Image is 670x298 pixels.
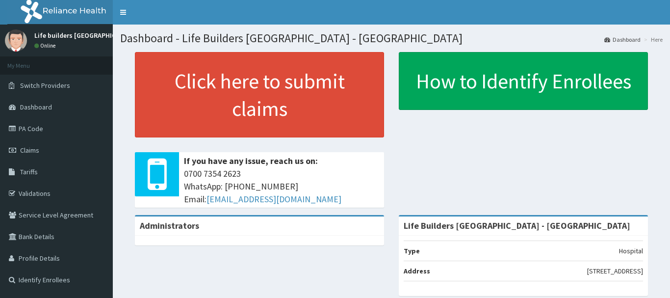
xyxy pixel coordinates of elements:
p: Life builders [GEOGRAPHIC_DATA] [34,32,137,39]
b: If you have any issue, reach us on: [184,155,318,166]
a: Online [34,42,58,49]
span: Dashboard [20,103,52,111]
a: Click here to submit claims [135,52,384,137]
p: [STREET_ADDRESS] [587,266,643,276]
b: Administrators [140,220,199,231]
a: How to Identify Enrollees [399,52,648,110]
p: Hospital [619,246,643,256]
a: [EMAIL_ADDRESS][DOMAIN_NAME] [206,193,341,205]
a: Dashboard [604,35,641,44]
li: Here [642,35,663,44]
span: Tariffs [20,167,38,176]
span: 0700 7354 2623 WhatsApp: [PHONE_NUMBER] Email: [184,167,379,205]
b: Address [404,267,430,275]
h1: Dashboard - Life Builders [GEOGRAPHIC_DATA] - [GEOGRAPHIC_DATA] [120,32,663,45]
b: Type [404,246,420,255]
span: Claims [20,146,39,155]
strong: Life Builders [GEOGRAPHIC_DATA] - [GEOGRAPHIC_DATA] [404,220,630,231]
span: Switch Providers [20,81,70,90]
img: User Image [5,29,27,52]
